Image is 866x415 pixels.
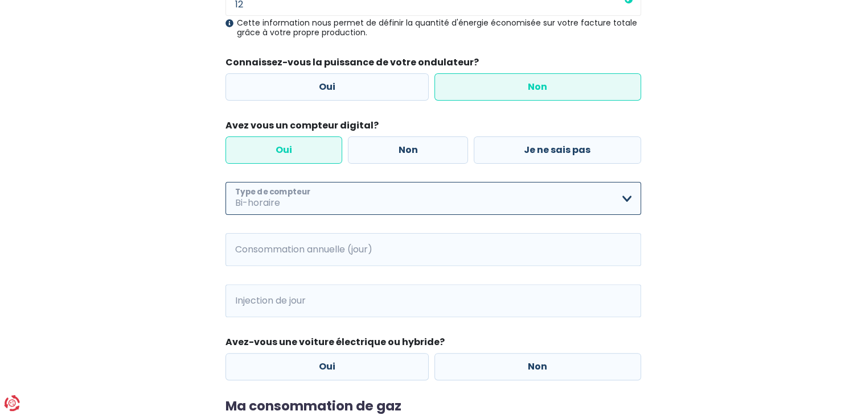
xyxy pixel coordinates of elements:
span: kWh [225,284,257,317]
label: Oui [225,73,429,101]
legend: Connaissez-vous la puissance de votre ondulateur? [225,56,641,73]
label: Non [348,136,468,164]
h2: Ma consommation de gaz [225,399,641,414]
label: Oui [225,353,429,380]
span: kWh [225,233,257,266]
legend: Avez-vous une voiture électrique ou hybride? [225,335,641,353]
label: Je ne sais pas [474,136,641,164]
label: Non [434,73,641,101]
label: Oui [225,136,343,164]
div: Cette information nous permet de définir la quantité d'énergie économisée sur votre facture total... [225,18,641,38]
legend: Avez vous un compteur digital? [225,119,641,136]
label: Non [434,353,641,380]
